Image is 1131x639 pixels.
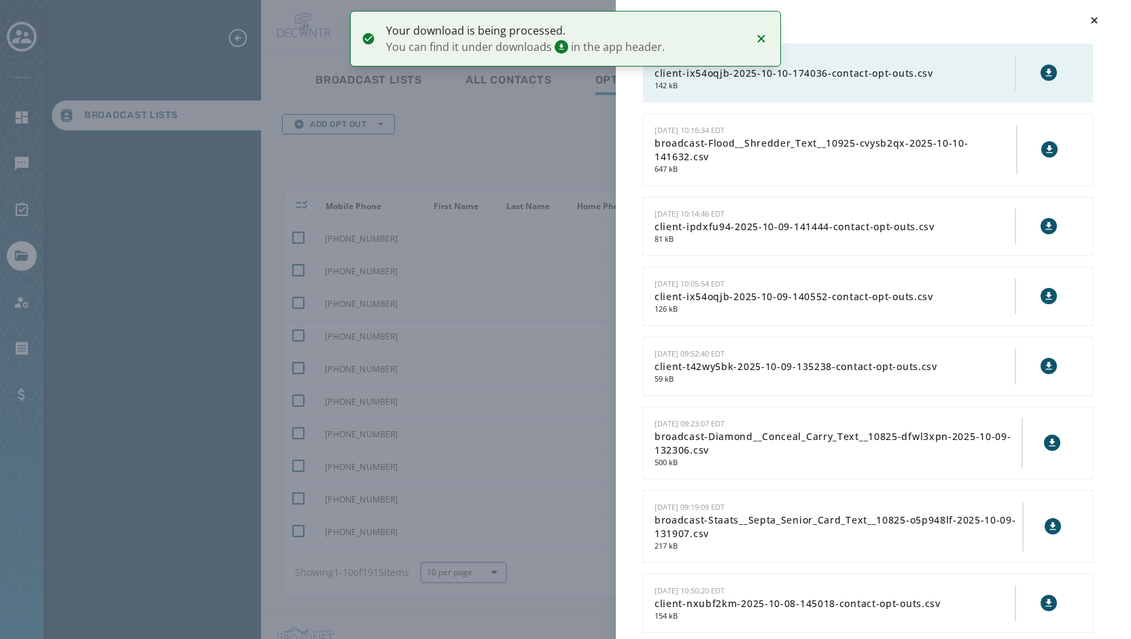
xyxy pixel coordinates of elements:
span: Your download is being processed. [386,22,742,39]
span: client-nxubf2km-2025-10-08-145018-contact-opt-outs.csv [655,597,1015,610]
span: 217 kB [655,541,1022,552]
span: 154 kB [655,610,1015,622]
span: 59 kB [655,373,1015,385]
span: 647 kB [655,164,1016,175]
span: 500 kB [655,457,1022,469]
span: broadcast-Diamond__Conceal_Carry_Text__10825-dfwl3xpn-2025-10-09-132306.csv [655,430,1022,457]
span: [DATE] 09:52:40 EDT [655,348,725,359]
span: [DATE] 10:16:34 EDT [655,125,725,135]
span: You can find it under downloads in the app header. [386,39,742,55]
span: client-t42wy5bk-2025-10-09-135238-contact-opt-outs.csv [655,360,1015,373]
span: 81 kB [655,234,1015,245]
span: [DATE] 10:05:54 EDT [655,278,725,289]
span: [DATE] 09:23:07 EDT [655,418,725,428]
span: client-ix54oqjb-2025-10-10-174036-contact-opt-outs.csv [655,67,1015,80]
span: 126 kB [655,304,1015,315]
span: broadcast-Flood__Shredder_Text__10925-cvysb2qx-2025-10-10-141632.csv [655,136,1016,164]
span: 142 kB [655,80,1015,92]
span: [DATE] 09:19:09 EDT [655,502,725,512]
span: client-ipdxfu94-2025-10-09-141444-contact-opt-outs.csv [655,220,1015,234]
span: [DATE] 10:14:46 EDT [655,208,725,219]
span: client-ix54oqjb-2025-10-09-140552-contact-opt-outs.csv [655,290,1015,304]
span: [DATE] 10:50:20 EDT [655,585,725,596]
span: broadcast-Staats__Septa_Senior_Card_Text__10825-o5p948lf-2025-10-09-131907.csv [655,513,1022,541]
